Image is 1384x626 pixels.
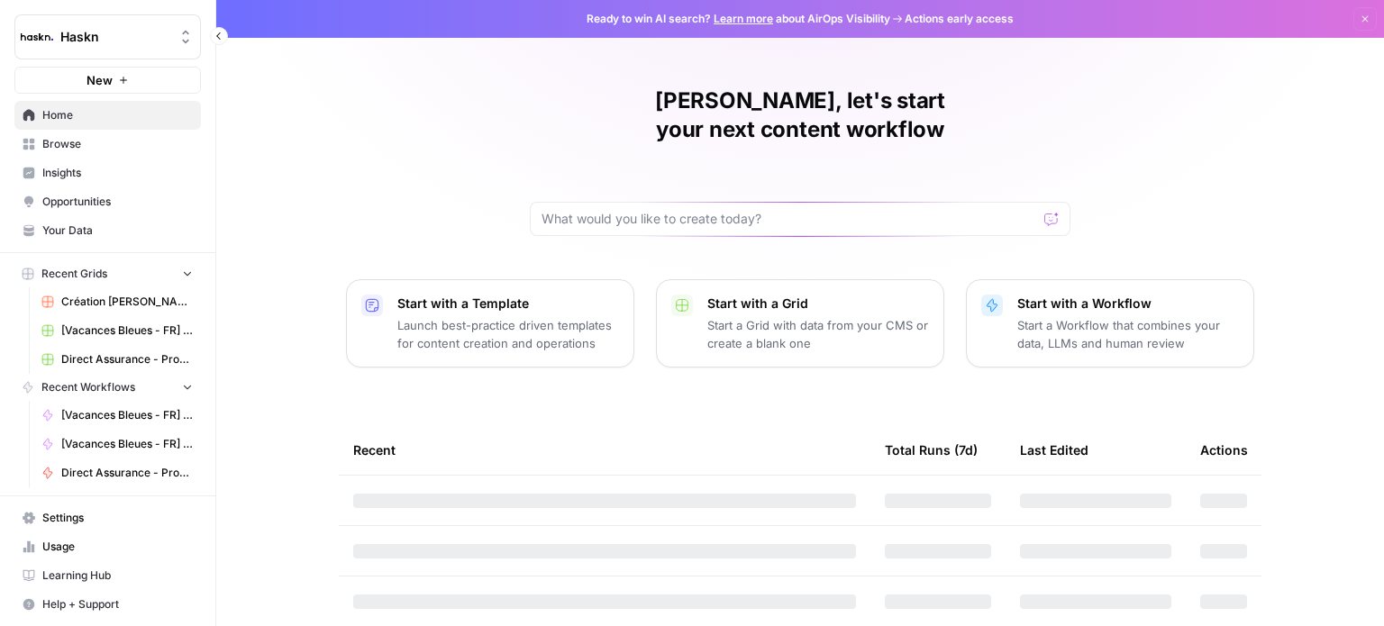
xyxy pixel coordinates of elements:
p: Start a Workflow that combines your data, LLMs and human review [1017,316,1239,352]
button: New [14,67,201,94]
a: Insights [14,159,201,187]
button: Workspace: Haskn [14,14,201,59]
a: [Vacances Bleues - FR] Pages refonte sites hôtels - [GEOGRAPHIC_DATA] [33,401,201,430]
span: Settings [42,510,193,526]
span: Direct Assurance - Prod édito [61,465,193,481]
h1: [PERSON_NAME], let's start your next content workflow [530,86,1070,144]
span: Haskn [60,28,169,46]
span: Recent Grids [41,266,107,282]
a: Direct Assurance - Prod édito [33,458,201,487]
a: Your Data [14,216,201,245]
button: Recent Workflows [14,374,201,401]
a: Learning Hub [14,561,201,590]
div: Last Edited [1020,425,1088,475]
span: Ready to win AI search? about AirOps Visibility [587,11,890,27]
span: Usage [42,539,193,555]
span: Recent Workflows [41,379,135,395]
span: New [86,71,113,89]
span: [Vacances Bleues - FR] Pages refonte sites hôtels - [GEOGRAPHIC_DATA] [61,436,193,452]
span: Home [42,107,193,123]
span: [Vacances Bleues - FR] Pages refonte sites hôtels - [GEOGRAPHIC_DATA] (Grid) [61,322,193,339]
span: Help + Support [42,596,193,612]
span: Opportunities [42,194,193,210]
p: Start a Grid with data from your CMS or create a blank one [707,316,929,352]
span: [Vacances Bleues - FR] Pages refonte sites hôtels - [GEOGRAPHIC_DATA] [61,407,193,423]
span: Insights [42,165,193,181]
a: Usage [14,532,201,561]
p: Start with a Workflow [1017,295,1239,313]
button: Recent Grids [14,260,201,287]
input: What would you like to create today? [542,210,1037,228]
span: Your Data [42,222,193,239]
span: Création [PERSON_NAME] [61,294,193,310]
a: Browse [14,130,201,159]
p: Start with a Grid [707,295,929,313]
button: Start with a WorkflowStart a Workflow that combines your data, LLMs and human review [966,279,1254,367]
a: [Vacances Bleues - FR] Pages refonte sites hôtels - [GEOGRAPHIC_DATA] [33,430,201,458]
div: Actions [1200,425,1248,475]
button: Start with a GridStart a Grid with data from your CMS or create a blank one [656,279,944,367]
div: Total Runs (7d) [885,425,978,475]
a: Home [14,101,201,130]
img: Haskn Logo [21,21,53,53]
a: Learn more [714,12,773,25]
a: Opportunities [14,187,201,216]
a: Settings [14,504,201,532]
a: Direct Assurance - Prod [PERSON_NAME] (1) [33,345,201,374]
span: Direct Assurance - Prod [PERSON_NAME] (1) [61,351,193,367]
div: Recent [353,425,856,475]
a: Création [PERSON_NAME] [33,287,201,316]
span: Learning Hub [42,567,193,584]
button: Help + Support [14,590,201,619]
span: Browse [42,136,193,152]
span: Actions early access [905,11,1014,27]
a: [Vacances Bleues - FR] Pages refonte sites hôtels - [GEOGRAPHIC_DATA] (Grid) [33,316,201,345]
p: Launch best-practice driven templates for content creation and operations [397,316,619,352]
button: Start with a TemplateLaunch best-practice driven templates for content creation and operations [346,279,634,367]
p: Start with a Template [397,295,619,313]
